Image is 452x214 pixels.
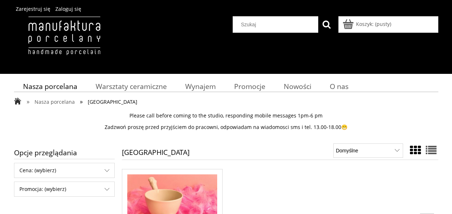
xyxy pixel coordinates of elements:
p: Please call before coming to the studio, responding mobile messages 1pm-6 pm [14,112,438,119]
span: » [27,97,29,106]
span: Cena: (wybierz) [14,163,114,178]
span: Nowości [284,81,311,91]
a: Wynajem [176,79,225,93]
a: Widok ze zdjęciem [410,143,421,157]
select: Sortuj wg [333,143,403,158]
span: Promocja: (wybierz) [14,182,114,196]
a: Zaloguj się [55,5,81,12]
a: Nowości [274,79,320,93]
a: O nas [320,79,357,93]
b: (pusty) [375,21,391,27]
p: Zadzwoń proszę przed przyjściem do pracowni, odpowiadam na wiadomosci sms i tel. 13.00-18.00😁 [14,124,438,130]
span: » [80,97,83,106]
input: Szukaj w sklepie [236,17,318,32]
a: Promocje [225,79,274,93]
a: » Nasza porcelana [27,98,75,105]
div: Filtruj [14,163,115,178]
span: Opcje przeglądania [14,146,115,159]
span: Koszyk: [356,21,374,27]
span: O nas [330,81,348,91]
img: Manufaktura Porcelany [14,16,114,70]
span: Nasza porcelana [23,81,77,91]
span: Promocje [234,81,265,91]
span: Wynajem [185,81,216,91]
a: Produkty w koszyku 0. Przejdź do koszyka [344,21,391,27]
a: Zarejestruj się [16,5,50,12]
a: Widok pełny [426,143,437,157]
span: Nasza porcelana [35,98,75,105]
div: Filtruj [14,182,115,197]
a: Nasza porcelana [14,79,87,93]
span: Warsztaty ceramiczne [96,81,167,91]
h1: [GEOGRAPHIC_DATA] [122,149,190,160]
span: [GEOGRAPHIC_DATA] [88,98,137,105]
button: Szukaj [318,16,335,33]
a: Warsztaty ceramiczne [86,79,176,93]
